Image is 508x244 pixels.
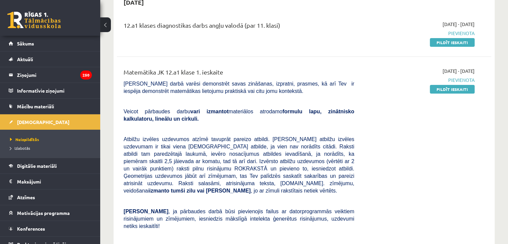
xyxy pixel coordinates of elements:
span: , ja pārbaudes darbā būsi pievienojis failus ar datorprogrammās veiktiem risinājumiem un zīmējumi... [124,209,354,229]
span: [DEMOGRAPHIC_DATA] [17,119,69,125]
span: Konferences [17,226,45,232]
span: Pievienota [364,77,475,84]
a: Neizpildītās [10,136,94,142]
b: tumši zilu vai [PERSON_NAME] [171,188,250,194]
span: Digitālie materiāli [17,163,57,169]
legend: Informatīvie ziņojumi [17,83,92,98]
a: Ziņojumi250 [9,67,92,83]
span: Izlabotās [10,145,30,151]
a: Mācību materiāli [9,99,92,114]
span: Sākums [17,40,34,46]
b: vari izmantot [190,109,228,114]
a: Informatīvie ziņojumi [9,83,92,98]
span: [PERSON_NAME] [124,209,168,214]
span: [DATE] - [DATE] [443,68,475,75]
legend: Maksājumi [17,174,92,189]
span: Atbilžu izvēles uzdevumos atzīmē tavuprāt pareizo atbildi. [PERSON_NAME] atbilžu izvēles uzdevuma... [124,136,354,194]
a: Konferences [9,221,92,236]
div: Matemātika JK 12.a1 klase 1. ieskaite [124,68,354,80]
b: izmanto [149,188,169,194]
legend: Ziņojumi [17,67,92,83]
span: Aktuāli [17,56,33,62]
a: Maksājumi [9,174,92,189]
a: Sākums [9,36,92,51]
span: [DATE] - [DATE] [443,21,475,28]
div: 12.a1 klases diagnostikas darbs angļu valodā (par 11. klasi) [124,21,354,33]
span: Veicot pārbaudes darbu materiālos atrodamo [124,109,354,122]
a: Rīgas 1. Tālmācības vidusskola [7,12,61,28]
a: Pildīt ieskaiti [430,85,475,94]
a: Izlabotās [10,145,94,151]
a: Digitālie materiāli [9,158,92,173]
a: Atzīmes [9,190,92,205]
a: [DEMOGRAPHIC_DATA] [9,114,92,130]
b: formulu lapu, zinātnisko kalkulatoru, lineālu un cirkuli. [124,109,354,122]
span: Neizpildītās [10,137,39,142]
a: Pildīt ieskaiti [430,38,475,47]
span: Motivācijas programma [17,210,70,216]
span: Atzīmes [17,194,35,200]
a: Motivācijas programma [9,205,92,221]
span: Mācību materiāli [17,103,54,109]
i: 250 [80,71,92,80]
span: [PERSON_NAME] darbā varēsi demonstrēt savas zināšanas, izpratni, prasmes, kā arī Tev ir iespēja d... [124,81,354,94]
span: Pievienota [364,30,475,37]
a: Aktuāli [9,51,92,67]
